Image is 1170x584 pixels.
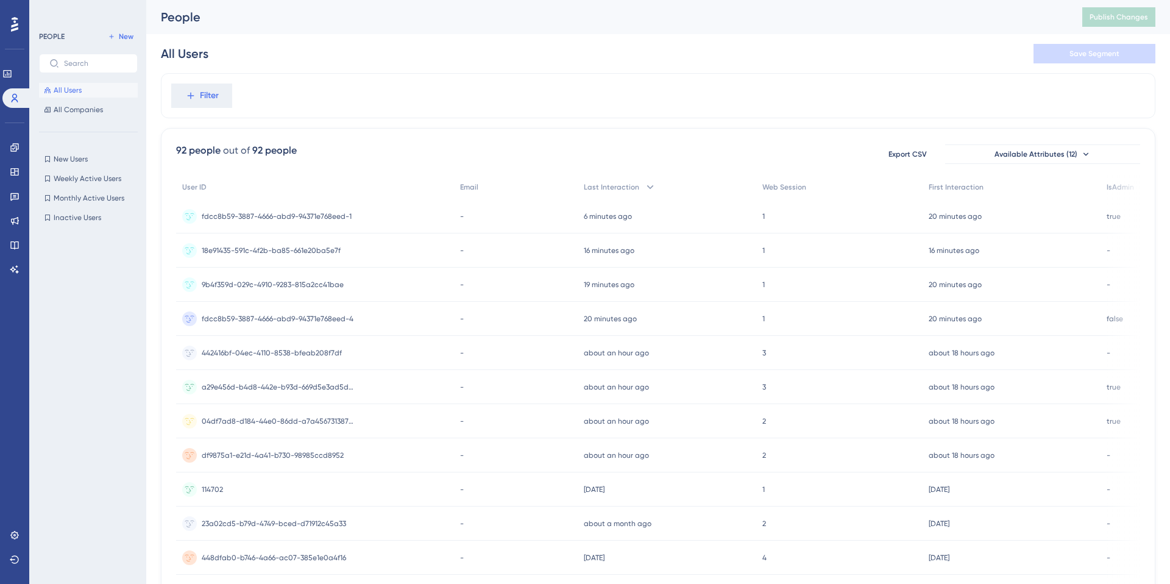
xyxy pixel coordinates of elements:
[762,553,767,563] span: 4
[584,485,604,494] time: [DATE]
[877,144,938,164] button: Export CSV
[200,88,219,103] span: Filter
[994,149,1077,159] span: Available Attributes (12)
[584,315,637,323] time: 20 minutes ago
[202,348,342,358] span: 442416bf-04ec-4110-8538-bfeab208f7df
[762,519,766,529] span: 2
[39,83,138,98] button: All Users
[39,102,138,117] button: All Companies
[1107,382,1121,392] span: true
[929,212,982,221] time: 20 minutes ago
[202,553,346,563] span: 448dfab0-b746-4a66-ac07-385e1e0a4f16
[460,553,464,563] span: -
[161,45,208,62] div: All Users
[1107,314,1123,324] span: false
[1069,49,1119,59] span: Save Segment
[1107,246,1110,255] span: -
[119,32,133,41] span: New
[584,519,651,528] time: about a month ago
[584,349,649,357] time: about an hour ago
[929,246,979,255] time: 16 minutes ago
[762,280,765,290] span: 1
[929,182,984,192] span: First Interaction
[54,105,103,115] span: All Companies
[945,144,1140,164] button: Available Attributes (12)
[929,417,994,426] time: about 18 hours ago
[1107,553,1110,563] span: -
[54,154,88,164] span: New Users
[104,29,138,44] button: New
[584,280,634,289] time: 19 minutes ago
[1107,450,1110,460] span: -
[460,280,464,290] span: -
[460,416,464,426] span: -
[584,383,649,391] time: about an hour ago
[182,182,207,192] span: User ID
[1107,212,1121,221] span: true
[762,314,765,324] span: 1
[1090,12,1148,22] span: Publish Changes
[39,191,138,205] button: Monthly Active Users
[460,314,464,324] span: -
[54,193,124,203] span: Monthly Active Users
[762,348,766,358] span: 3
[762,212,765,221] span: 1
[929,383,994,391] time: about 18 hours ago
[584,182,639,192] span: Last Interaction
[460,212,464,221] span: -
[252,143,297,158] div: 92 people
[584,451,649,460] time: about an hour ago
[39,210,138,225] button: Inactive Users
[202,450,344,460] span: df9875a1-e21d-4a41-b730-98985ccd8952
[460,450,464,460] span: -
[202,382,354,392] span: a29e456d-b4d8-442e-b93d-669d5e3ad5d0-1
[929,554,949,562] time: [DATE]
[762,485,765,494] span: 1
[1107,519,1110,529] span: -
[39,152,138,166] button: New Users
[39,171,138,186] button: Weekly Active Users
[584,417,649,426] time: about an hour ago
[888,149,927,159] span: Export CSV
[39,32,65,41] div: PEOPLE
[1082,7,1155,27] button: Publish Changes
[929,315,982,323] time: 20 minutes ago
[584,212,632,221] time: 6 minutes ago
[1107,485,1110,494] span: -
[1107,182,1134,192] span: IsAdmin
[929,519,949,528] time: [DATE]
[1107,280,1110,290] span: -
[460,485,464,494] span: -
[762,246,765,255] span: 1
[929,280,982,289] time: 20 minutes ago
[762,382,766,392] span: 3
[460,382,464,392] span: -
[202,416,354,426] span: 04df7ad8-d184-44e0-86dd-a7a456731387-1
[929,485,949,494] time: [DATE]
[202,485,223,494] span: 114702
[584,554,604,562] time: [DATE]
[202,280,344,290] span: 9b4f359d-029c-4910-9283-815a2cc41bae
[762,416,766,426] span: 2
[176,143,221,158] div: 92 people
[1033,44,1155,63] button: Save Segment
[54,174,121,183] span: Weekly Active Users
[1107,416,1121,426] span: true
[762,182,806,192] span: Web Session
[460,246,464,255] span: -
[584,246,634,255] time: 16 minutes ago
[64,59,127,68] input: Search
[202,212,352,221] span: fdcc8b59-3887-4666-abd9-94371e768eed-1
[171,84,232,108] button: Filter
[1107,348,1110,358] span: -
[460,348,464,358] span: -
[460,519,464,529] span: -
[762,450,766,460] span: 2
[929,349,994,357] time: about 18 hours ago
[54,213,101,223] span: Inactive Users
[202,519,346,529] span: 23a02cd5-b79d-4749-bced-d71912c45a33
[54,85,82,95] span: All Users
[161,9,1052,26] div: People
[202,246,341,255] span: 18e91435-591c-4f2b-ba85-661e20ba5e7f
[929,451,994,460] time: about 18 hours ago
